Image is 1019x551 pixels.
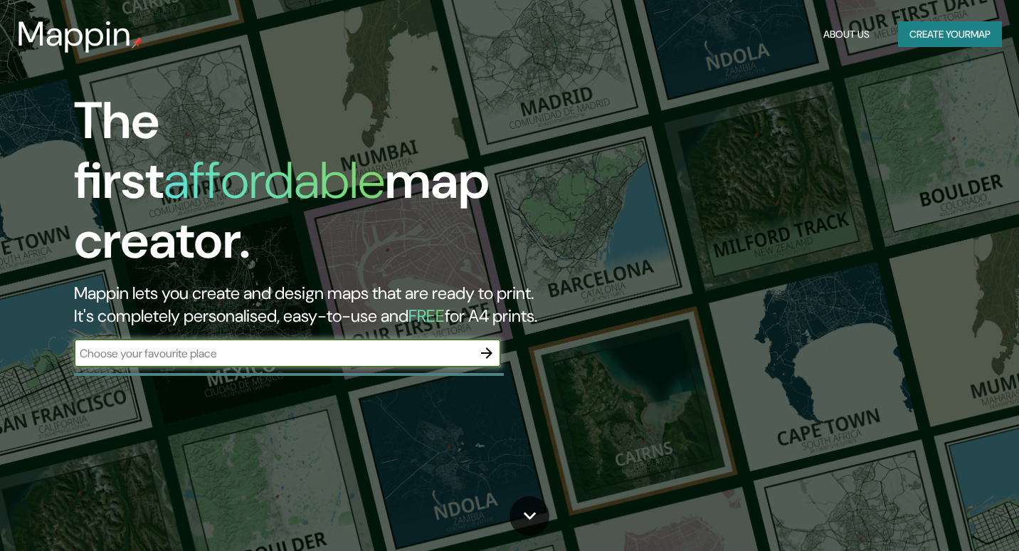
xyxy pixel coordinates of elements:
h2: Mappin lets you create and design maps that are ready to print. It's completely personalised, eas... [74,282,584,327]
input: Choose your favourite place [74,345,472,362]
h5: FREE [408,305,445,327]
h1: affordable [164,147,385,214]
button: About Us [818,21,875,48]
img: mappin-pin [132,37,143,48]
h1: The first map creator. [74,91,584,282]
h3: Mappin [17,14,132,54]
button: Create yourmap [898,21,1002,48]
